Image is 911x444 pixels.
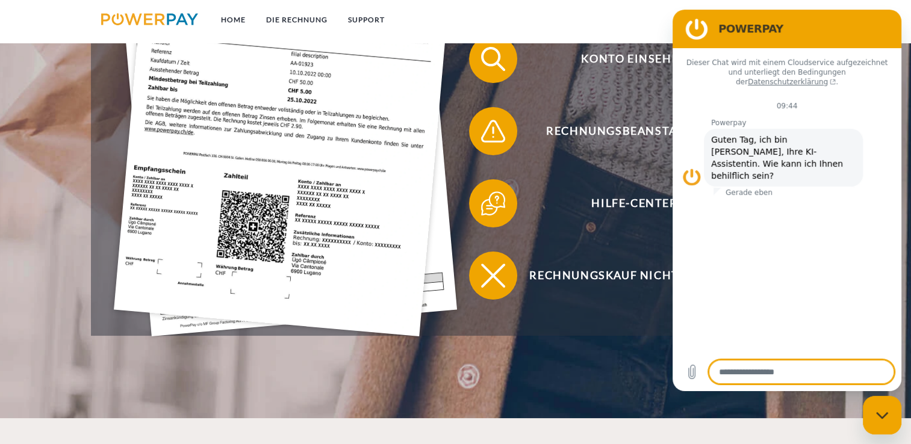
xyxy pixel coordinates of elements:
img: qb_warning.svg [478,116,508,146]
img: qb_search.svg [478,44,508,74]
img: logo-powerpay.svg [101,13,198,25]
a: DIE RECHNUNG [256,9,338,31]
a: SUPPORT [338,9,395,31]
span: Rechnungskauf nicht möglich [487,251,782,300]
img: qb_close.svg [478,261,508,291]
button: Rechnungsbeanstandung [469,107,782,155]
button: Rechnungskauf nicht möglich [469,251,782,300]
a: Home [211,9,256,31]
span: Konto einsehen [487,35,782,83]
span: Hilfe-Center [487,179,782,227]
iframe: Messaging-Fenster [673,10,901,391]
img: qb_help.svg [478,188,508,218]
button: Hilfe-Center [469,179,782,227]
a: agb [748,9,785,31]
iframe: Schaltfläche zum Öffnen des Messaging-Fensters; Konversation läuft [863,396,901,434]
span: Rechnungsbeanstandung [487,107,782,155]
button: Konto einsehen [469,35,782,83]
